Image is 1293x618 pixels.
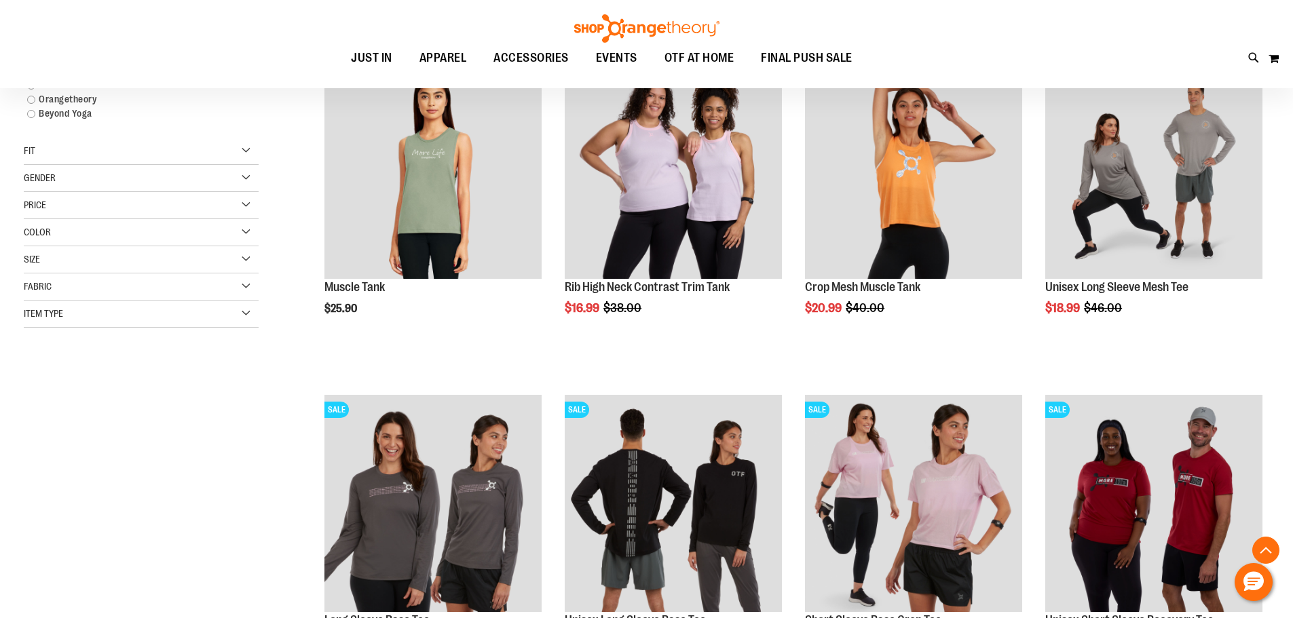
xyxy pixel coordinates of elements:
[24,281,52,292] span: Fabric
[664,43,734,73] span: OTF AT HOME
[565,280,730,294] a: Rib High Neck Contrast Trim Tank
[324,280,385,294] a: Muscle Tank
[24,254,40,265] span: Size
[761,43,852,73] span: FINAL PUSH SALE
[805,402,829,418] span: SALE
[20,107,246,121] a: Beyond Yoga
[1045,402,1070,418] span: SALE
[324,62,542,281] a: Muscle TankNEW
[324,303,359,315] span: $25.90
[747,43,866,74] a: FINAL PUSH SALE
[558,55,789,349] div: product
[603,301,643,315] span: $38.00
[351,43,392,73] span: JUST IN
[324,395,542,614] a: Product image for Long Sleeve Base TeeSALE
[406,43,481,73] a: APPAREL
[24,227,51,237] span: Color
[1235,563,1273,601] button: Hello, have a question? Let’s chat.
[565,402,589,418] span: SALE
[24,172,56,183] span: Gender
[318,55,548,349] div: product
[651,43,748,74] a: OTF AT HOME
[324,62,542,279] img: Muscle Tank
[582,43,651,74] a: EVENTS
[805,280,920,294] a: Crop Mesh Muscle Tank
[1252,537,1279,564] button: Back To Top
[805,62,1022,279] img: Crop Mesh Muscle Tank primary image
[24,308,63,319] span: Item Type
[419,43,467,73] span: APPAREL
[846,301,886,315] span: $40.00
[1045,395,1262,614] a: Product image for Unisex SS Recovery TeeSALE
[565,301,601,315] span: $16.99
[324,402,349,418] span: SALE
[1084,301,1124,315] span: $46.00
[1045,301,1082,315] span: $18.99
[493,43,569,73] span: ACCESSORIES
[805,395,1022,612] img: Product image for Short Sleeve Base Crop Tee
[805,395,1022,614] a: Product image for Short Sleeve Base Crop TeeSALE
[565,62,782,279] img: Rib Tank w/ Contrast Binding primary image
[1045,62,1262,279] img: Unisex Long Sleeve Mesh Tee primary image
[565,395,782,614] a: Product image for Unisex Long Sleeve Base TeeSALE
[24,145,35,156] span: Fit
[20,92,246,107] a: Orangetheory
[24,199,46,210] span: Price
[480,43,582,74] a: ACCESSORIES
[596,43,637,73] span: EVENTS
[1045,280,1188,294] a: Unisex Long Sleeve Mesh Tee
[565,395,782,612] img: Product image for Unisex Long Sleeve Base Tee
[1038,55,1269,349] div: product
[337,43,406,74] a: JUST IN
[572,14,722,43] img: Shop Orangetheory
[805,62,1022,281] a: Crop Mesh Muscle Tank primary imageSALE
[324,395,542,612] img: Product image for Long Sleeve Base Tee
[805,301,844,315] span: $20.99
[565,62,782,281] a: Rib Tank w/ Contrast Binding primary imageSALE
[1045,62,1262,281] a: Unisex Long Sleeve Mesh Tee primary imageSALE
[798,55,1029,349] div: product
[1045,395,1262,612] img: Product image for Unisex SS Recovery Tee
